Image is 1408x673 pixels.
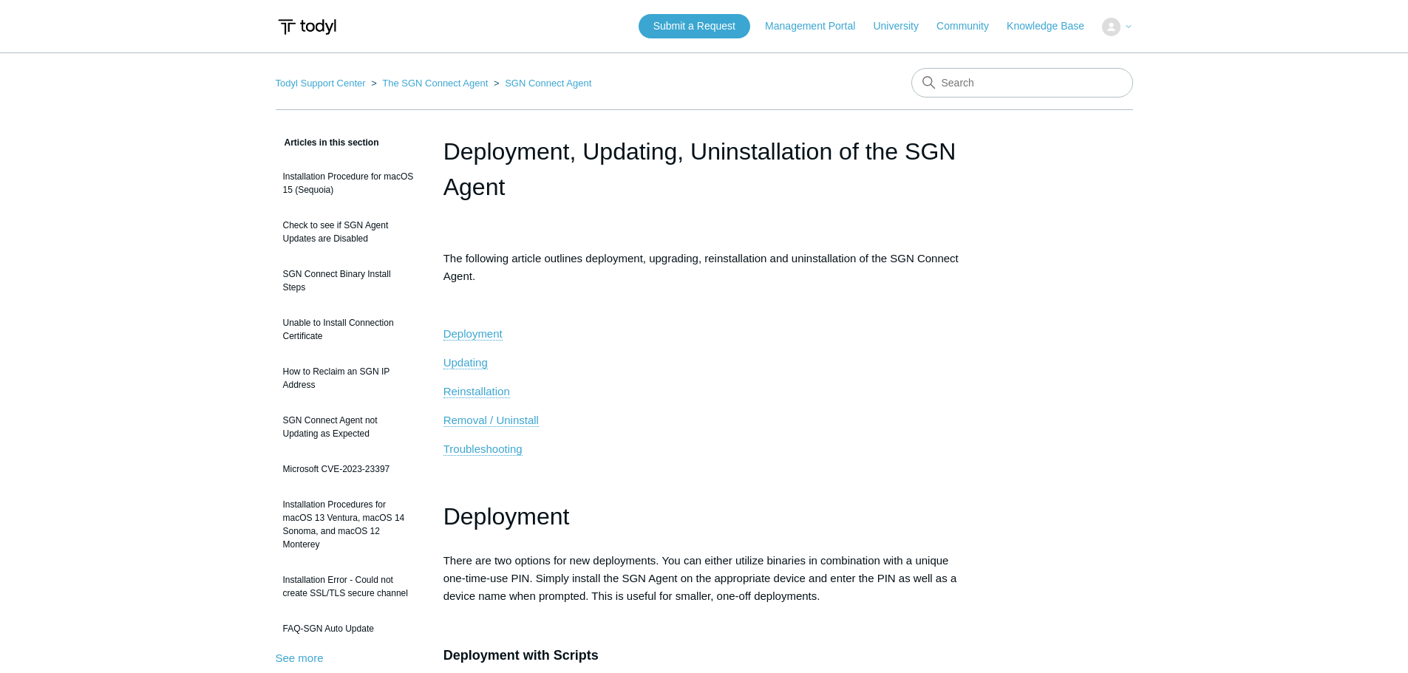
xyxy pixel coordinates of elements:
[911,68,1133,98] input: Search
[276,163,421,204] a: Installation Procedure for macOS 15 (Sequoia)
[276,566,421,607] a: Installation Error - Could not create SSL/TLS secure channel
[276,309,421,350] a: Unable to Install Connection Certificate
[368,78,491,89] li: The SGN Connect Agent
[276,358,421,399] a: How to Reclaim an SGN IP Address
[936,18,1004,34] a: Community
[276,137,379,148] span: Articles in this section
[443,134,965,205] h1: Deployment, Updating, Uninstallation of the SGN Agent
[1007,18,1099,34] a: Knowledge Base
[443,327,503,340] span: Deployment
[382,78,488,89] a: The SGN Connect Agent
[443,385,510,398] a: Reinstallation
[276,406,421,448] a: SGN Connect Agent not Updating as Expected
[443,414,539,426] span: Removal / Uninstall
[443,503,570,530] span: Deployment
[276,455,421,483] a: Microsoft CVE-2023-23397
[443,648,599,663] span: Deployment with Scripts
[765,18,870,34] a: Management Portal
[276,491,421,558] a: Installation Procedures for macOS 13 Ventura, macOS 14 Sonoma, and macOS 12 Monterey
[443,443,523,456] a: Troubleshooting
[276,260,421,301] a: SGN Connect Binary Install Steps
[505,78,591,89] a: SGN Connect Agent
[443,252,959,282] span: The following article outlines deployment, upgrading, reinstallation and uninstallation of the SG...
[443,356,488,369] a: Updating
[873,18,933,34] a: University
[276,78,369,89] li: Todyl Support Center
[276,13,339,41] img: Todyl Support Center Help Center home page
[443,443,523,455] span: Troubleshooting
[443,327,503,341] a: Deployment
[276,211,421,253] a: Check to see if SGN Agent Updates are Disabled
[639,14,750,38] a: Submit a Request
[276,78,366,89] a: Todyl Support Center
[443,414,539,427] a: Removal / Uninstall
[443,554,957,602] span: There are two options for new deployments. You can either utilize binaries in combination with a ...
[276,615,421,643] a: FAQ-SGN Auto Update
[491,78,591,89] li: SGN Connect Agent
[276,652,324,664] a: See more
